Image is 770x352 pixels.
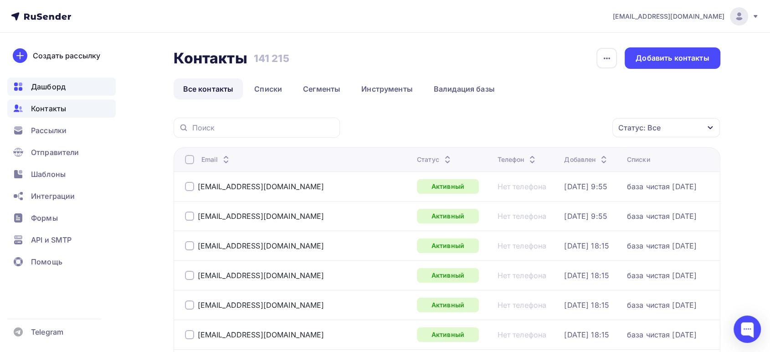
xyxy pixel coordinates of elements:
[31,81,66,92] span: Дашборд
[417,327,479,342] a: Активный
[612,118,720,138] button: Статус: Все
[174,49,247,67] h2: Контакты
[497,330,546,339] a: Нет телефона
[627,241,697,250] a: база чистая [DATE]
[417,209,479,223] a: Активный
[564,271,609,280] a: [DATE] 18:15
[31,256,62,267] span: Помощь
[7,121,116,140] a: Рассылки
[417,155,453,164] div: Статус
[627,300,697,310] a: база чистая [DATE]
[31,125,67,136] span: Рассылки
[417,179,479,194] a: Активный
[7,78,116,96] a: Дашборд
[31,103,66,114] span: Контакты
[627,182,697,191] a: база чистая [DATE]
[254,52,289,65] h3: 141 215
[497,212,546,221] a: Нет телефона
[198,300,324,310] a: [EMAIL_ADDRESS][DOMAIN_NAME]
[627,271,697,280] a: база чистая [DATE]
[417,238,479,253] a: Активный
[564,182,607,191] a: [DATE] 9:55
[31,191,75,202] span: Интеграции
[352,78,422,99] a: Инструменты
[174,78,243,99] a: Все контакты
[424,78,504,99] a: Валидация базы
[7,165,116,183] a: Шаблоны
[417,268,479,283] a: Активный
[198,330,324,339] a: [EMAIL_ADDRESS][DOMAIN_NAME]
[192,123,334,133] input: Поиск
[497,300,546,310] a: Нет телефона
[497,182,546,191] a: Нет телефона
[198,241,324,250] a: [EMAIL_ADDRESS][DOMAIN_NAME]
[31,326,63,337] span: Telegram
[564,330,609,339] a: [DATE] 18:15
[627,212,697,221] a: база чистая [DATE]
[7,209,116,227] a: Формы
[198,212,324,221] a: [EMAIL_ADDRESS][DOMAIN_NAME]
[198,182,324,191] a: [EMAIL_ADDRESS][DOMAIN_NAME]
[245,78,292,99] a: Списки
[636,53,709,63] div: Добавить контакты
[201,155,232,164] div: Email
[417,298,479,312] a: Активный
[613,12,724,21] span: [EMAIL_ADDRESS][DOMAIN_NAME]
[33,50,100,61] div: Создать рассылку
[627,330,697,339] a: база чистая [DATE]
[7,99,116,118] a: Контакты
[564,212,607,221] a: [DATE] 9:55
[31,212,58,223] span: Формы
[618,122,661,133] div: Статус: Все
[31,147,79,158] span: Отправители
[497,241,546,250] a: Нет телефона
[198,271,324,280] a: [EMAIL_ADDRESS][DOMAIN_NAME]
[497,155,538,164] div: Телефон
[564,300,609,310] a: [DATE] 18:15
[564,155,609,164] div: Добавлен
[564,241,609,250] a: [DATE] 18:15
[31,234,72,245] span: API и SMTP
[293,78,350,99] a: Сегменты
[31,169,66,180] span: Шаблоны
[627,155,650,164] div: Списки
[497,271,546,280] a: Нет телефона
[613,7,759,26] a: [EMAIL_ADDRESS][DOMAIN_NAME]
[7,143,116,161] a: Отправители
